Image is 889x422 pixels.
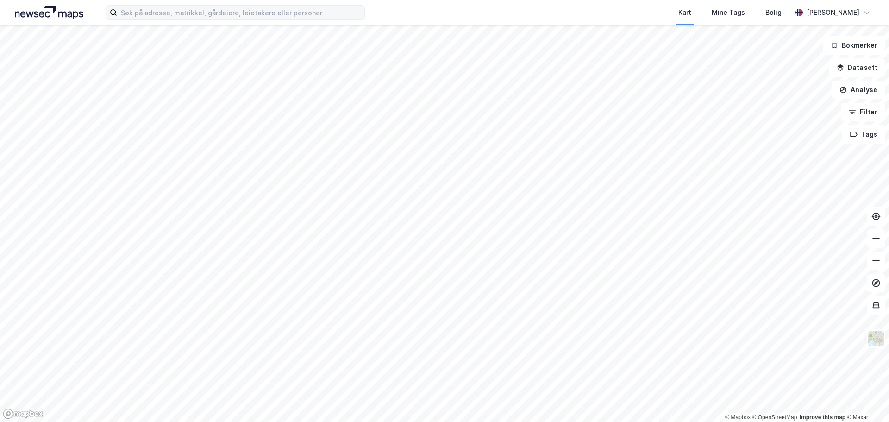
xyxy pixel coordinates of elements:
div: Bolig [765,7,782,18]
img: logo.a4113a55bc3d86da70a041830d287a7e.svg [15,6,83,19]
button: Analyse [832,81,885,99]
iframe: Chat Widget [843,378,889,422]
button: Bokmerker [823,36,885,55]
button: Filter [841,103,885,121]
input: Søk på adresse, matrikkel, gårdeiere, leietakere eller personer [117,6,364,19]
button: Tags [842,125,885,144]
a: Improve this map [800,414,845,421]
div: Kart [678,7,691,18]
div: Mine Tags [712,7,745,18]
div: [PERSON_NAME] [807,7,859,18]
img: Z [867,330,885,347]
a: OpenStreetMap [752,414,797,421]
a: Mapbox [725,414,751,421]
a: Mapbox homepage [3,409,44,419]
button: Datasett [829,58,885,77]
